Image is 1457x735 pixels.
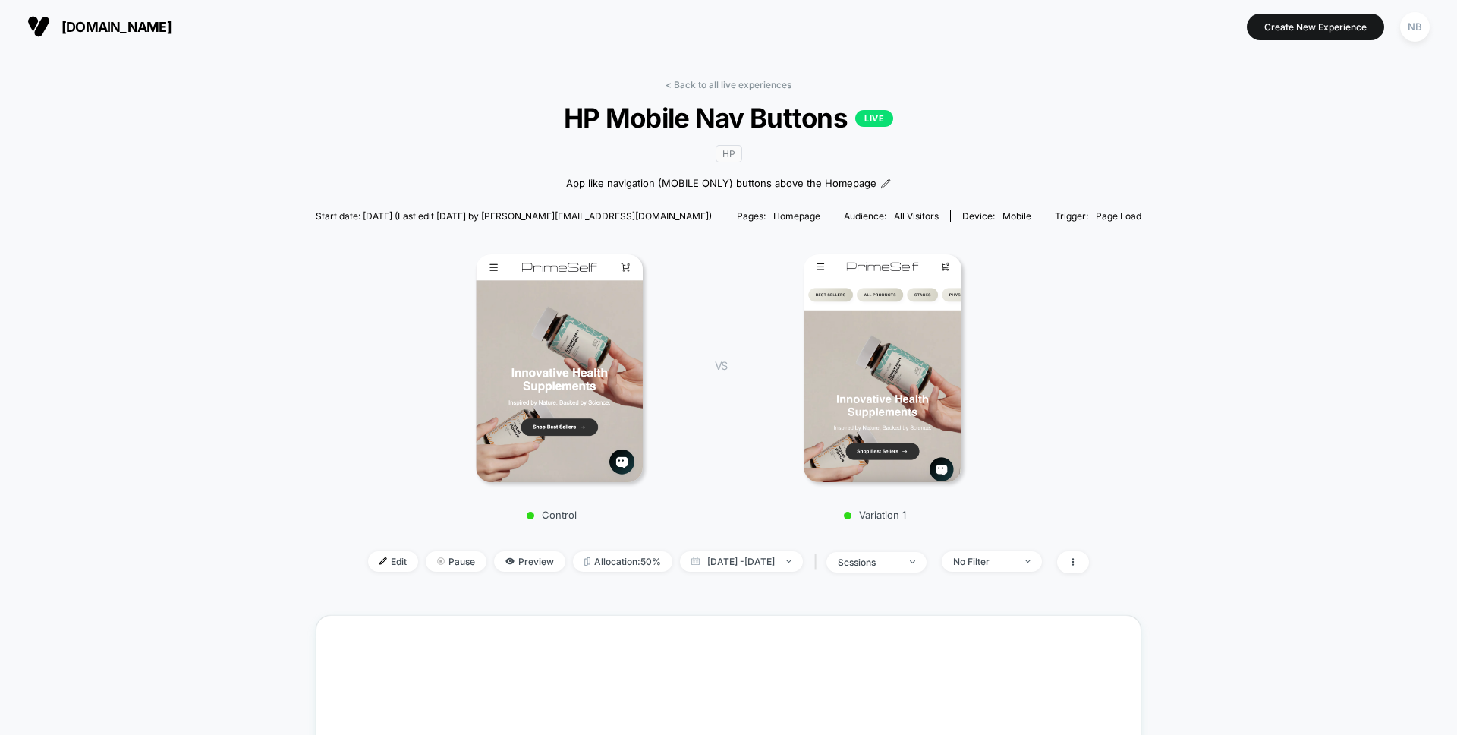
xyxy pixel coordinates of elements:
[357,102,1100,134] span: HP Mobile Nav Buttons
[691,557,700,565] img: calendar
[566,176,876,191] span: App like navigation (MOBILE ONLY) buttons above the Homepage
[810,551,826,573] span: |
[27,15,50,38] img: Visually logo
[737,210,820,222] div: Pages:
[426,551,486,572] span: Pause
[715,359,727,372] span: VS
[910,560,915,563] img: end
[476,254,642,482] img: Control main
[894,210,939,222] span: All Visitors
[379,557,387,565] img: edit
[953,556,1014,567] div: No Filter
[494,551,565,572] span: Preview
[680,551,803,572] span: [DATE] - [DATE]
[1025,560,1031,563] img: end
[1396,11,1434,43] button: NB
[1400,12,1430,42] div: NB
[1002,210,1031,222] span: mobile
[573,551,672,572] span: Allocation: 50%
[804,254,961,482] img: Variation 1 main
[61,19,172,35] span: [DOMAIN_NAME]
[316,210,712,222] span: Start date: [DATE] (Last edit [DATE] by [PERSON_NAME][EMAIL_ADDRESS][DOMAIN_NAME])
[419,509,684,521] p: Control
[773,210,820,222] span: homepage
[437,557,445,565] img: end
[368,551,418,572] span: Edit
[1096,210,1141,222] span: Page Load
[786,560,791,563] img: end
[838,557,898,568] div: sessions
[584,557,590,566] img: rebalance
[666,79,791,90] a: < Back to all live experiences
[742,509,1008,521] p: Variation 1
[950,210,1043,222] span: Device:
[855,110,893,127] p: LIVE
[716,145,742,162] span: HP
[1055,210,1141,222] div: Trigger:
[844,210,939,222] div: Audience:
[23,14,176,39] button: [DOMAIN_NAME]
[1247,14,1384,40] button: Create New Experience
